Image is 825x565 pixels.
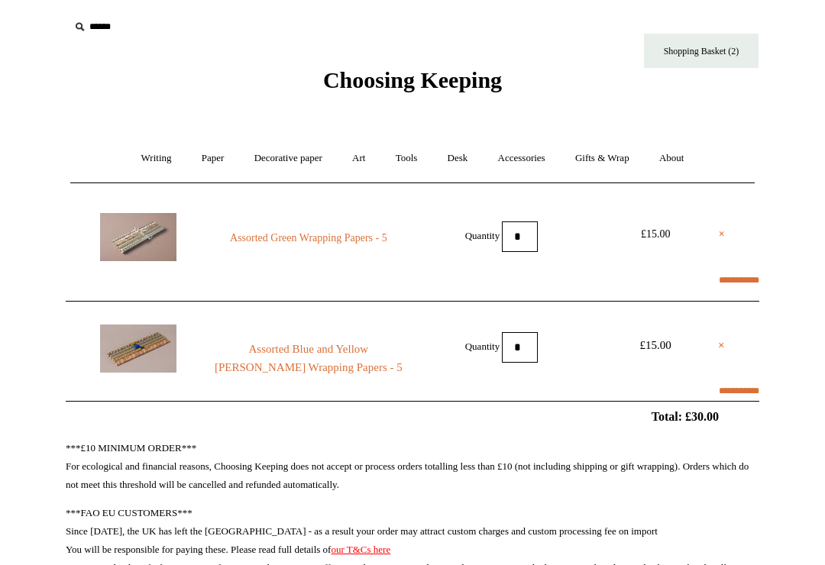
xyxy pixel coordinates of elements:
p: ***£10 MINIMUM ORDER*** For ecological and financial reasons, Choosing Keeping does not accept or... [66,439,759,494]
a: Paper [188,138,238,179]
a: Assorted Blue and Yellow [PERSON_NAME] Wrapping Papers - 5 [205,340,412,376]
img: Assorted Green Wrapping Papers - 5 [100,213,176,261]
label: Quantity [465,340,500,351]
span: Choosing Keeping [323,67,502,92]
a: Desk [434,138,482,179]
a: × [719,225,725,244]
label: Quantity [465,229,500,241]
div: £15.00 [621,336,690,354]
img: Assorted Blue and Yellow Remondini Wrapping Papers - 5 [100,324,176,373]
a: About [645,138,698,179]
a: Decorative paper [241,138,336,179]
a: Art [338,138,379,179]
a: Gifts & Wrap [561,138,643,179]
a: × [718,336,725,354]
a: Shopping Basket (2) [644,34,759,68]
a: Tools [382,138,432,179]
div: £15.00 [621,225,690,244]
a: Accessories [484,138,559,179]
a: Writing [128,138,186,179]
a: Assorted Green Wrapping Papers - 5 [205,229,412,247]
a: our T&Cs here [331,544,390,555]
h2: Total: £30.00 [31,409,794,424]
a: Choosing Keeping [323,79,502,90]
